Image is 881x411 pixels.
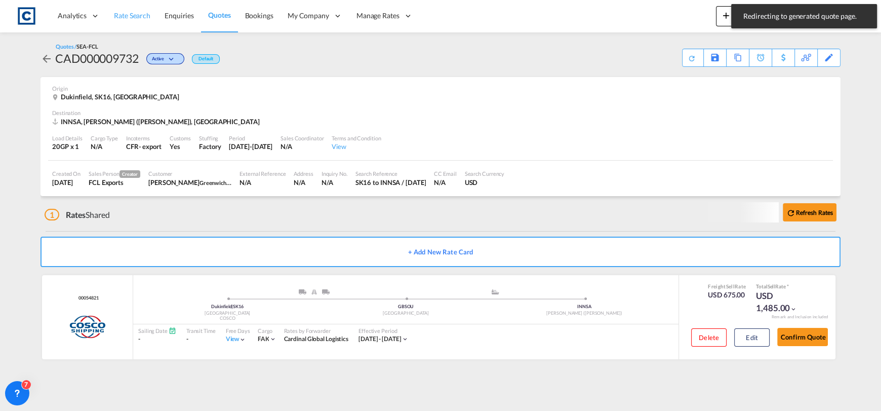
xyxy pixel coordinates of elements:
[55,50,139,66] div: CAD000009732
[687,53,697,63] md-icon: icon-refresh
[126,142,139,151] div: CFR
[76,295,98,302] div: Contract / Rate Agreement / Tariff / Spot Pricing Reference Number: 00054821
[165,11,194,20] span: Enquiries
[138,327,176,334] div: Sailing Date
[401,335,408,343] md-icon: icon-chevron-down
[231,304,233,309] span: |
[281,134,324,142] div: Sales Coordinator
[211,304,233,309] span: Dukinfield
[495,304,673,310] div: INNSA
[786,208,795,217] md-icon: icon-refresh
[489,289,501,294] md-icon: assets/icons/custom/ship-fill.svg
[138,310,316,317] div: [GEOGRAPHIC_DATA]
[740,11,868,21] span: Redirecting to generated quote page.
[720,9,732,21] md-icon: icon-plus 400-fg
[434,178,456,187] div: N/A
[138,335,176,344] div: -
[126,134,162,142] div: Incoterms
[322,170,347,177] div: Inquiry No.
[316,310,495,317] div: [GEOGRAPHIC_DATA]
[91,142,118,151] div: N/A
[148,170,231,177] div: Customer
[322,178,347,187] div: N/A
[45,209,59,220] span: 1
[227,289,406,300] div: Pickup ModeService Type Greater Manchester, England,TruckRail; Truck
[284,327,348,334] div: Rates by Forwarder
[15,5,38,27] img: 1fdb9190129311efbfaf67cbb4249bed.jpeg
[716,6,762,26] button: icon-plus 400-fgNewicon-chevron-down
[167,57,179,62] md-icon: icon-chevron-down
[708,283,746,290] div: Freight Rate
[170,142,191,151] div: Yes
[355,178,426,187] div: SK16 to INNSA / 16 Sep 2025
[58,11,87,21] span: Analytics
[68,314,106,340] img: COSCO
[284,335,348,344] div: Cardinal Global Logistics
[356,11,399,21] span: Manage Rates
[768,283,776,289] span: Sell
[311,289,316,294] img: RAIL
[783,203,836,221] button: icon-refreshRefresh Rates
[358,335,402,344] div: 01 Sep 2025 - 30 Sep 2025
[777,328,828,346] button: Confirm Quote
[284,335,348,343] span: Cardinal Global Logistics
[139,142,162,151] div: - export
[229,134,272,142] div: Period
[332,134,381,142] div: Terms and Condition
[152,56,167,65] span: Active
[764,314,835,320] div: Remark and Inclusion included
[41,237,840,267] button: + Add New Rate Card
[45,209,110,220] div: Shared
[465,170,505,177] div: Search Currency
[226,327,250,334] div: Free Days
[76,43,98,50] span: SEA-FCL
[52,109,829,117] div: Destination
[756,290,807,314] div: USD 1,485.00
[148,178,231,187] div: Mohit Palan
[355,170,426,177] div: Search Reference
[288,11,329,21] span: My Company
[795,209,833,216] b: Refresh Rates
[708,290,746,300] div: USD 675.00
[61,93,179,101] span: Dukinfield, SK16, [GEOGRAPHIC_DATA]
[239,170,286,177] div: External Reference
[233,304,244,309] span: SK16
[119,170,140,178] span: Creator
[281,142,324,151] div: N/A
[199,178,250,186] span: Greenwich Meridian
[786,283,789,289] span: Subject to Remarks
[720,11,758,19] span: New
[52,85,829,92] div: Origin
[734,328,770,347] button: Edit
[226,335,247,344] div: Viewicon-chevron-down
[208,11,230,19] span: Quotes
[56,43,98,50] div: Quotes /SEA-FCL
[239,178,286,187] div: N/A
[169,327,176,334] md-icon: Schedules Available
[239,336,246,343] md-icon: icon-chevron-down
[52,134,83,142] div: Load Details
[139,50,187,66] div: Change Status Here
[688,49,698,62] div: Quote PDF is not available at this time
[495,310,673,317] div: [PERSON_NAME] ([PERSON_NAME])
[52,92,182,101] div: Dukinfield, SK16, United Kingdom
[245,11,273,20] span: Bookings
[704,49,726,66] div: Save As Template
[186,327,216,334] div: Transit Time
[322,289,330,294] img: ROAD
[170,134,191,142] div: Customs
[41,53,53,65] md-icon: icon-arrow-left
[186,335,216,344] div: -
[358,335,402,343] span: [DATE] - [DATE]
[258,327,276,334] div: Cargo
[316,304,495,310] div: GBSOU
[52,117,262,126] div: INNSA, Jawaharlal Nehru (Nhava Sheva), Asia Pacific
[756,283,807,290] div: Total Rate
[52,178,81,187] div: 16 Sep 2025
[91,134,118,142] div: Cargo Type
[229,142,272,151] div: 30 Sep 2025
[199,142,221,151] div: Factory Stuffing
[294,170,313,177] div: Address
[299,289,306,294] img: ROAD
[726,283,734,289] span: Sell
